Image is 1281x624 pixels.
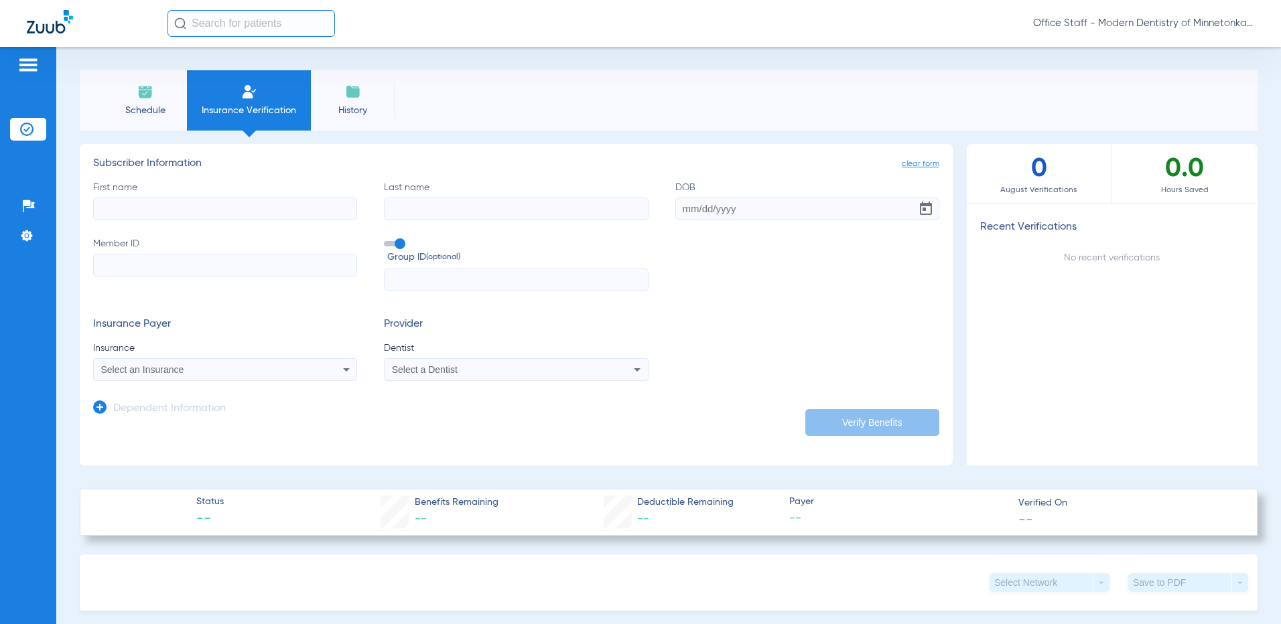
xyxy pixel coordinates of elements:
[17,57,39,73] img: hamburger-icon
[1018,496,1236,510] span: Verified On
[675,198,939,220] input: DOBOpen calendar
[913,196,939,222] button: Open calendar
[93,157,939,171] h3: Subscriber Information
[675,181,939,220] label: DOB
[1064,253,1160,262] span: No recent verifications
[137,84,153,100] img: Schedule
[1112,144,1258,204] div: 0.0
[197,104,301,117] span: Insurance Verification
[384,318,648,331] h3: Provider
[1033,17,1254,30] span: Office Staff - Modern Dentistry of Minnetonka
[384,198,648,220] input: Last name
[93,254,357,277] input: Member ID
[384,181,648,220] label: Last name
[113,402,226,416] h3: Dependent Information
[426,250,460,264] small: (optional)
[241,84,257,100] img: Manual Insurance Verification
[1214,560,1281,624] iframe: Chat Widget
[967,183,1111,197] span: August Verifications
[93,341,357,355] span: Insurance
[902,157,939,171] span: clear form
[93,318,357,331] h3: Insurance Payer
[101,364,184,375] span: Select an Insurance
[196,510,224,529] span: --
[345,84,361,100] img: History
[789,510,1007,527] span: --
[384,341,648,355] span: Dentist
[637,513,649,525] span: --
[167,10,335,37] input: Search for patients
[113,104,177,117] span: Schedule
[387,250,648,264] span: Group ID
[392,364,458,375] span: Select a Dentist
[789,495,1007,509] span: Payer
[967,144,1112,204] div: 0
[805,409,939,436] button: Verify Benefits
[27,10,73,33] img: Zuub Logo
[93,198,357,220] input: First name
[321,104,385,117] span: History
[637,495,734,510] span: Deductible Remaining
[174,17,186,29] img: Search Icon
[1112,183,1258,197] span: Hours Saved
[967,221,1258,234] h3: Recent Verifications
[93,181,357,220] label: First name
[415,495,498,510] span: Benefits Remaining
[93,237,357,292] label: Member ID
[1018,512,1033,526] span: --
[415,513,427,525] span: --
[196,495,224,509] span: Status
